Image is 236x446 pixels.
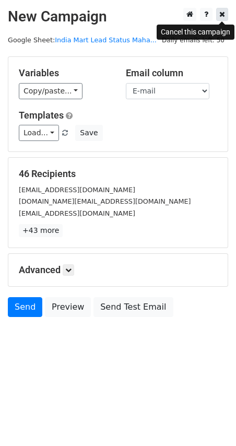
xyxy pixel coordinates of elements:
small: [EMAIL_ADDRESS][DOMAIN_NAME] [19,209,135,217]
small: [EMAIL_ADDRESS][DOMAIN_NAME] [19,186,135,194]
button: Save [75,125,102,141]
a: Send [8,297,42,317]
a: India Mart Lead Status Maha... [55,36,157,44]
a: Send Test Email [93,297,173,317]
a: Preview [45,297,91,317]
h5: Email column [126,67,217,79]
iframe: Chat Widget [184,396,236,446]
h5: Variables [19,67,110,79]
small: Google Sheet: [8,36,157,44]
a: Templates [19,110,64,121]
div: Cancel this campaign [157,25,234,40]
a: Daily emails left: 50 [158,36,228,44]
a: Copy/paste... [19,83,82,99]
h5: Advanced [19,264,217,276]
a: +43 more [19,224,63,237]
h5: 46 Recipients [19,168,217,180]
a: Load... [19,125,59,141]
h2: New Campaign [8,8,228,26]
small: [DOMAIN_NAME][EMAIL_ADDRESS][DOMAIN_NAME] [19,197,191,205]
